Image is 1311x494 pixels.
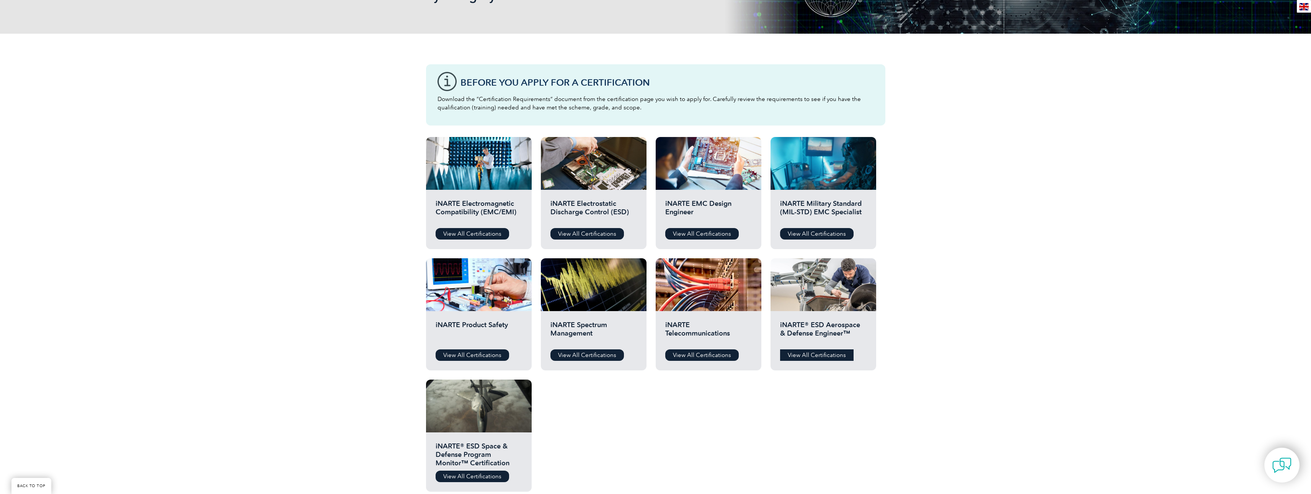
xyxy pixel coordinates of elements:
a: View All Certifications [436,228,509,240]
h2: iNARTE Product Safety [436,321,522,344]
h2: iNARTE Military Standard (MIL-STD) EMC Specialist [780,199,867,222]
a: BACK TO TOP [11,478,51,494]
h2: iNARTE® ESD Space & Defense Program Monitor™ Certification [436,442,522,465]
h2: iNARTE Spectrum Management [550,321,637,344]
h2: iNARTE Electrostatic Discharge Control (ESD) [550,199,637,222]
a: View All Certifications [550,228,624,240]
a: View All Certifications [665,228,739,240]
a: View All Certifications [550,349,624,361]
h2: iNARTE EMC Design Engineer [665,199,752,222]
h2: iNARTE Telecommunications [665,321,752,344]
img: contact-chat.png [1272,456,1291,475]
h3: Before You Apply For a Certification [460,78,874,87]
a: View All Certifications [436,471,509,482]
img: en [1299,3,1309,10]
h2: iNARTE Electromagnetic Compatibility (EMC/EMI) [436,199,522,222]
a: View All Certifications [665,349,739,361]
p: Download the “Certification Requirements” document from the certification page you wish to apply ... [438,95,874,112]
a: View All Certifications [780,349,854,361]
a: View All Certifications [436,349,509,361]
a: View All Certifications [780,228,854,240]
h2: iNARTE® ESD Aerospace & Defense Engineer™ [780,321,867,344]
